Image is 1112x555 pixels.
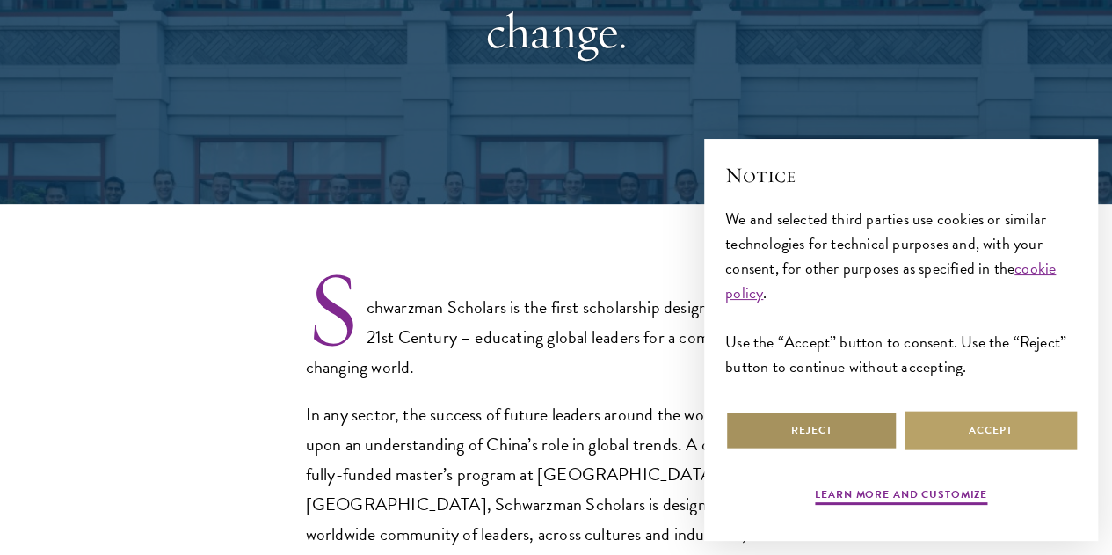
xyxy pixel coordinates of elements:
button: Accept [905,411,1077,450]
div: We and selected third parties use cookies or similar technologies for technical purposes and, wit... [725,207,1077,380]
p: Schwarzman Scholars is the first scholarship designed for the 21st Century – educating global lea... [306,266,807,382]
button: Reject [725,411,898,450]
a: cookie policy [725,256,1056,304]
h2: Notice [725,160,1077,190]
button: Learn more and customize [815,486,987,508]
